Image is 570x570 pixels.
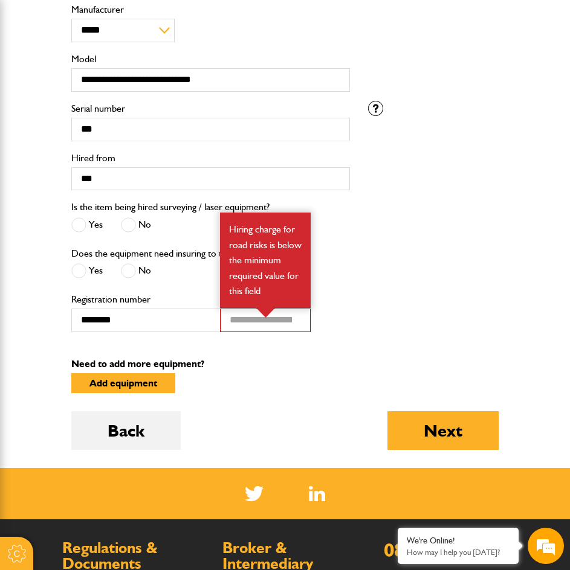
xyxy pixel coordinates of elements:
div: Hiring charge for road risks is below the minimum required value for this field [220,213,311,308]
button: Back [71,411,181,450]
label: Serial number [71,104,350,114]
button: Next [387,411,499,450]
label: Is the item being hired surveying / laser equipment? [71,202,270,212]
label: Does the equipment need insuring to travel on the road? [71,249,292,258]
div: We're Online! [407,536,510,546]
label: Hired from [71,153,350,163]
img: error-box-arrow.svg [256,308,275,318]
label: Yes [71,217,103,232]
p: How may I help you today? [407,548,510,557]
p: Need to add more equipment? [71,359,499,369]
img: Linked In [309,486,325,501]
a: 0800 141 2877 [384,538,508,562]
label: No [121,263,151,278]
a: LinkedIn [309,486,325,501]
img: Twitter [245,486,264,501]
label: Registration number [71,295,256,304]
label: Manufacturer [71,5,350,14]
label: Yes [71,263,103,278]
label: No [121,217,151,232]
button: Add equipment [71,373,175,393]
label: Model [71,54,350,64]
